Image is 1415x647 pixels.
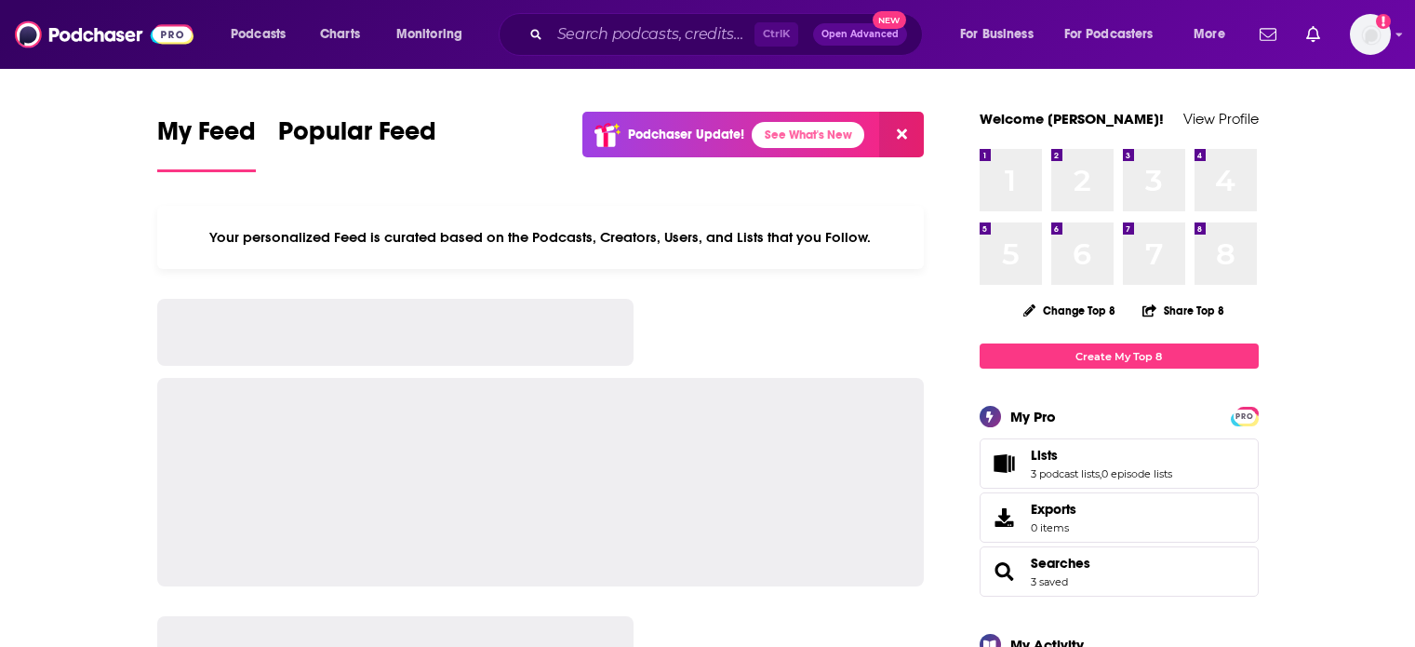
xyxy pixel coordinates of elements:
button: Show profile menu [1350,14,1391,55]
span: Lists [1031,447,1058,464]
a: Lists [1031,447,1172,464]
button: open menu [1181,20,1248,49]
span: Searches [980,546,1259,597]
input: Search podcasts, credits, & more... [550,20,754,49]
div: Search podcasts, credits, & more... [516,13,941,56]
div: My Pro [1010,408,1056,425]
img: User Profile [1350,14,1391,55]
button: open menu [947,20,1057,49]
a: Welcome [PERSON_NAME]! [980,110,1164,128]
a: Lists [986,451,1023,477]
a: Exports [980,492,1259,543]
span: More [1194,21,1225,47]
a: Searches [986,559,1023,585]
button: Share Top 8 [1141,292,1225,329]
span: For Business [960,21,1034,47]
span: Exports [1031,501,1076,518]
img: Podchaser - Follow, Share and Rate Podcasts [15,17,194,52]
a: 0 episode lists [1101,467,1172,480]
a: 3 podcast lists [1031,467,1100,480]
a: Show notifications dropdown [1252,19,1284,50]
button: open menu [383,20,487,49]
span: 0 items [1031,521,1076,534]
span: New [873,11,906,29]
a: 3 saved [1031,575,1068,588]
button: Open AdvancedNew [813,23,907,46]
svg: Add a profile image [1376,14,1391,29]
a: Show notifications dropdown [1299,19,1328,50]
span: Exports [986,505,1023,531]
span: PRO [1234,410,1256,424]
a: Popular Feed [278,115,436,172]
span: Logged in as ColinMcA [1350,14,1391,55]
span: My Feed [157,115,256,158]
span: For Podcasters [1064,21,1154,47]
div: Your personalized Feed is curated based on the Podcasts, Creators, Users, and Lists that you Follow. [157,206,925,269]
span: , [1100,467,1101,480]
span: Monitoring [396,21,462,47]
span: Charts [320,21,360,47]
span: Lists [980,438,1259,489]
span: Ctrl K [754,22,798,47]
a: See What's New [752,122,864,148]
a: Searches [1031,555,1090,572]
button: open menu [218,20,310,49]
a: View Profile [1183,110,1259,128]
a: My Feed [157,115,256,172]
a: Create My Top 8 [980,344,1259,369]
span: Podcasts [231,21,286,47]
a: PRO [1234,409,1256,423]
button: Change Top 8 [1012,299,1128,322]
span: Open Advanced [821,30,899,39]
button: open menu [1052,20,1181,49]
span: Popular Feed [278,115,436,158]
p: Podchaser Update! [628,127,744,142]
a: Charts [308,20,371,49]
